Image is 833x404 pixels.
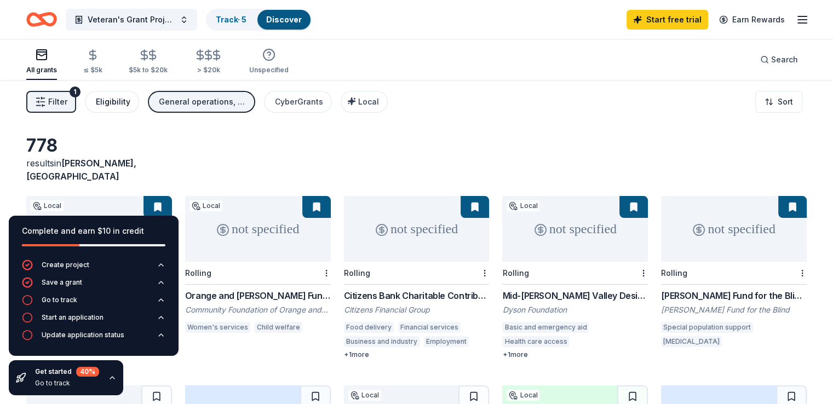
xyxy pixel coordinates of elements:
[26,66,57,74] div: All grants
[26,157,172,183] div: results
[185,289,331,302] div: Orange and [PERSON_NAME] Fund for Women and Children
[661,268,687,278] div: Rolling
[264,91,332,113] button: CyberGrants
[275,95,323,108] div: CyberGrants
[661,336,722,347] div: [MEDICAL_DATA]
[129,44,168,80] button: $5k to $20k
[341,91,388,113] button: Local
[129,66,168,74] div: $5k to $20k
[88,13,175,26] span: Veteran's Grant Project
[26,158,136,182] span: [PERSON_NAME], [GEOGRAPHIC_DATA]
[502,304,648,315] div: Dyson Foundation
[148,91,255,113] button: General operations, Projects & programming
[216,15,246,24] a: Track· 5
[22,224,165,238] div: Complete and earn $10 in credit
[185,268,211,278] div: Rolling
[22,277,165,295] button: Save a grant
[26,158,136,182] span: in
[266,15,302,24] a: Discover
[42,261,89,269] div: Create project
[48,95,67,108] span: Filter
[713,10,791,30] a: Earn Rewards
[159,95,246,108] div: General operations, Projects & programming
[85,91,139,113] button: Eligibility
[502,196,648,359] a: not specifiedLocalRollingMid-[PERSON_NAME] Valley Designated GrantsDyson FoundationBasic and emer...
[189,200,222,211] div: Local
[661,196,807,350] a: not specifiedRolling[PERSON_NAME] Fund for the Blind Grant[PERSON_NAME] Fund for the BlindSpecial...
[194,44,223,80] button: > $20k
[26,196,172,262] div: not specified
[185,196,331,336] a: not specifiedLocalRollingOrange and [PERSON_NAME] Fund for Women and ChildrenCommunity Foundation...
[249,66,289,74] div: Unspecified
[507,390,539,401] div: Local
[502,268,528,278] div: Rolling
[398,322,461,333] div: Financial services
[185,304,331,315] div: Community Foundation of Orange and [PERSON_NAME]
[26,196,172,350] a: not specifiedLocalRollingMid-[PERSON_NAME] Valley General Operating Support GrantsDyson Foundatio...
[502,289,648,302] div: Mid-[PERSON_NAME] Valley Designated Grants
[751,49,807,71] button: Search
[344,336,420,347] div: Business and industry
[185,322,250,333] div: Women's services
[344,196,490,262] div: not specified
[344,304,490,315] div: Citizens Financial Group
[83,44,102,80] button: ≤ $5k
[344,350,490,359] div: + 1 more
[22,330,165,347] button: Update application status
[255,322,302,333] div: Child welfare
[185,196,331,262] div: not specified
[42,278,82,287] div: Save a grant
[344,322,394,333] div: Food delivery
[42,313,104,322] div: Start an application
[348,390,381,401] div: Local
[344,289,490,302] div: Citizens Bank Charitable Contributions
[573,336,636,347] div: Financial services
[26,91,76,113] button: Filter1
[22,312,165,330] button: Start an application
[35,379,99,388] div: Go to track
[502,336,569,347] div: Health care access
[26,135,172,157] div: 778
[502,322,589,333] div: Basic and emergency aid
[661,196,807,262] div: not specified
[70,86,81,97] div: 1
[661,304,807,315] div: [PERSON_NAME] Fund for the Blind
[627,10,708,30] a: Start free trial
[22,259,165,277] button: Create project
[661,322,753,333] div: Special population support
[83,66,102,74] div: ≤ $5k
[31,200,64,211] div: Local
[424,336,469,347] div: Employment
[42,296,77,304] div: Go to track
[42,331,124,339] div: Update application status
[507,200,539,211] div: Local
[66,9,197,31] button: Veteran's Grant Project
[344,196,490,359] a: not specifiedRollingCitizens Bank Charitable ContributionsCitizens Financial GroupFood deliveryFi...
[96,95,130,108] div: Eligibility
[26,7,57,32] a: Home
[206,9,312,31] button: Track· 5Discover
[26,44,57,80] button: All grants
[22,295,165,312] button: Go to track
[771,53,798,66] span: Search
[755,91,802,113] button: Sort
[35,367,99,377] div: Get started
[661,289,807,302] div: [PERSON_NAME] Fund for the Blind Grant
[502,196,648,262] div: not specified
[502,350,648,359] div: + 1 more
[194,66,223,74] div: > $20k
[358,97,379,106] span: Local
[76,367,99,377] div: 40 %
[778,95,793,108] span: Sort
[344,268,370,278] div: Rolling
[249,44,289,80] button: Unspecified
